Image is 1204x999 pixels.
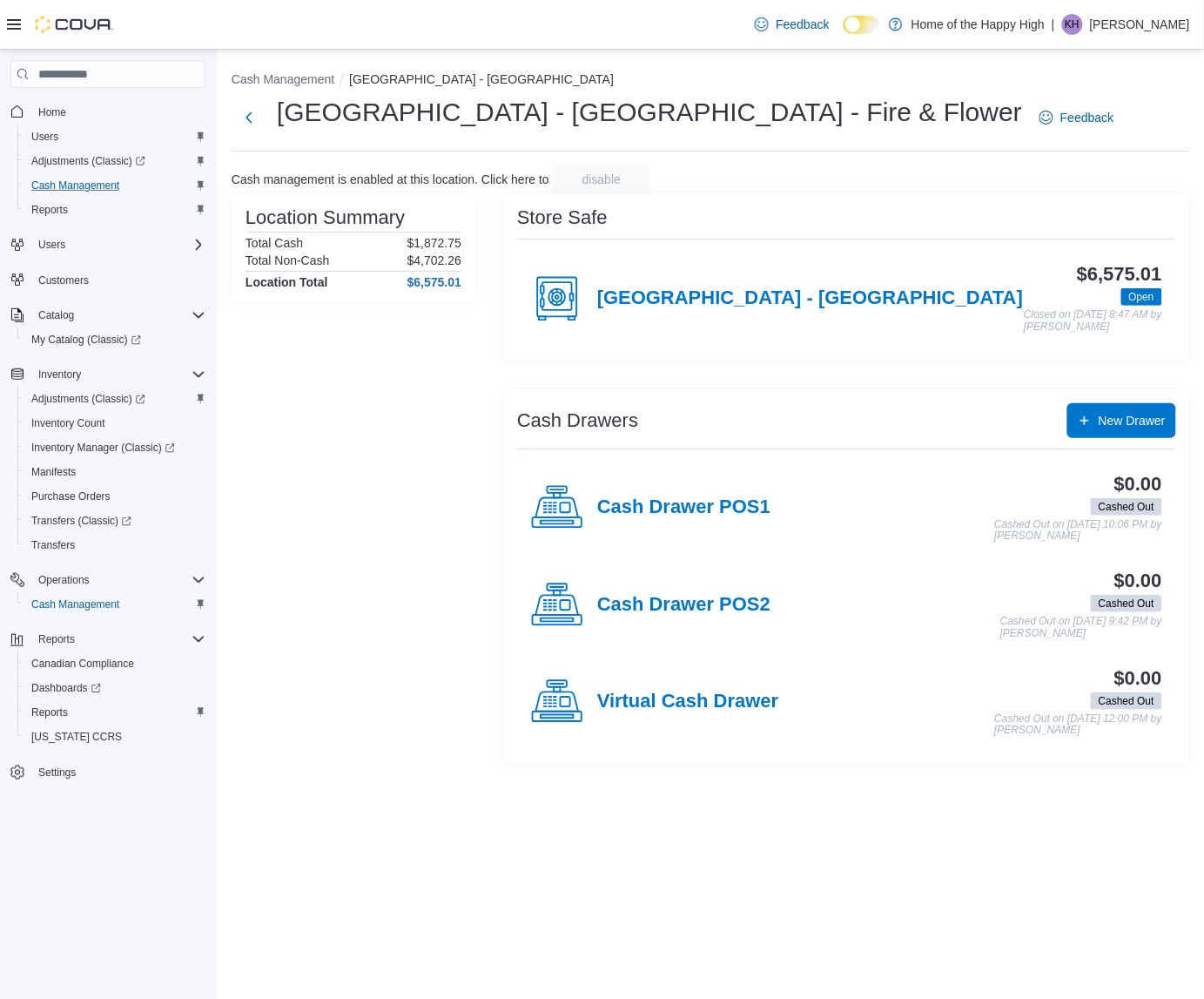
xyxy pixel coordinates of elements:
[1099,693,1154,709] span: Cashed Out
[246,253,330,267] h6: Total Non-Cash
[24,486,205,507] span: Purchase Orders
[31,570,97,591] button: Operations
[24,126,65,147] a: Users
[24,329,148,350] a: My Catalog (Classic)
[1066,14,1080,35] span: KH
[17,327,212,352] a: My Catalog (Classic)
[1077,264,1162,285] h3: $6,575.01
[31,100,205,122] span: Home
[31,130,58,144] span: Users
[844,34,844,35] span: Dark Mode
[3,362,212,387] button: Inventory
[24,462,83,483] a: Manifests
[24,199,205,220] span: Reports
[17,651,212,676] button: Canadian Compliance
[1099,412,1166,429] span: New Drawer
[17,725,212,749] button: [US_STATE] CCRS
[24,486,118,507] a: Purchase Orders
[24,535,82,556] a: Transfers
[31,441,175,455] span: Inventory Manager (Classic)
[24,175,126,196] a: Cash Management
[1099,499,1154,515] span: Cashed Out
[24,535,205,556] span: Transfers
[1000,616,1162,639] p: Cashed Out on [DATE] 9:42 PM by [PERSON_NAME]
[31,333,141,347] span: My Catalog (Classic)
[232,172,549,186] p: Cash management is enabled at this location. Click here to
[407,236,461,250] p: $1,872.75
[31,392,145,406] span: Adjustments (Classic)
[38,105,66,119] span: Home
[1024,309,1162,333] p: Closed on [DATE] 8:47 AM by [PERSON_NAME]
[517,207,608,228] h3: Store Safe
[748,7,836,42] a: Feedback
[24,726,129,747] a: [US_STATE] CCRS
[31,234,205,255] span: Users
[17,435,212,460] a: Inventory Manager (Classic)
[38,573,90,587] span: Operations
[1052,14,1055,35] p: |
[277,95,1022,130] h1: [GEOGRAPHIC_DATA] - [GEOGRAPHIC_DATA] - Fire & Flower
[31,629,205,650] span: Reports
[1121,288,1162,306] span: Open
[17,460,212,484] button: Manifests
[3,303,212,327] button: Catalog
[1114,668,1162,689] h3: $0.00
[31,154,145,168] span: Adjustments (Classic)
[1090,14,1190,35] p: [PERSON_NAME]
[597,691,779,713] h4: Virtual Cash Drawer
[3,627,212,651] button: Reports
[517,410,638,431] h3: Cash Drawers
[31,416,105,430] span: Inventory Count
[38,273,89,287] span: Customers
[17,387,212,411] a: Adjustments (Classic)
[31,538,75,552] span: Transfers
[1062,14,1083,35] div: Kathleen Hess
[844,16,880,34] input: Dark Mode
[24,594,205,615] span: Cash Management
[3,568,212,592] button: Operations
[553,165,650,193] button: disable
[597,287,1023,310] h4: [GEOGRAPHIC_DATA] - [GEOGRAPHIC_DATA]
[1091,498,1162,516] span: Cashed Out
[1099,596,1154,611] span: Cashed Out
[31,629,82,650] button: Reports
[31,269,205,291] span: Customers
[17,592,212,617] button: Cash Management
[17,125,212,149] button: Users
[17,533,212,557] button: Transfers
[232,71,1190,91] nav: An example of EuiBreadcrumbs
[24,199,75,220] a: Reports
[31,681,101,695] span: Dashboards
[246,236,303,250] h6: Total Cash
[24,653,141,674] a: Canadian Compliance
[38,368,81,381] span: Inventory
[31,761,205,783] span: Settings
[1032,100,1120,135] a: Feedback
[1060,109,1113,126] span: Feedback
[24,702,75,723] a: Reports
[17,676,212,700] a: Dashboards
[38,632,75,646] span: Reports
[24,653,205,674] span: Canadian Compliance
[3,759,212,785] button: Settings
[31,270,96,291] a: Customers
[24,678,205,699] span: Dashboards
[24,726,205,747] span: Washington CCRS
[24,594,126,615] a: Cash Management
[24,510,205,531] span: Transfers (Classic)
[31,234,72,255] button: Users
[349,72,614,86] button: [GEOGRAPHIC_DATA] - [GEOGRAPHIC_DATA]
[24,126,205,147] span: Users
[1067,403,1176,438] button: New Drawer
[597,496,770,519] h4: Cash Drawer POS1
[597,594,770,617] h4: Cash Drawer POS2
[38,308,74,322] span: Catalog
[17,173,212,198] button: Cash Management
[994,519,1162,543] p: Cashed Out on [DATE] 10:06 PM by [PERSON_NAME]
[24,413,205,434] span: Inventory Count
[24,151,152,172] a: Adjustments (Classic)
[3,267,212,293] button: Customers
[24,702,205,723] span: Reports
[31,305,81,326] button: Catalog
[31,364,88,385] button: Inventory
